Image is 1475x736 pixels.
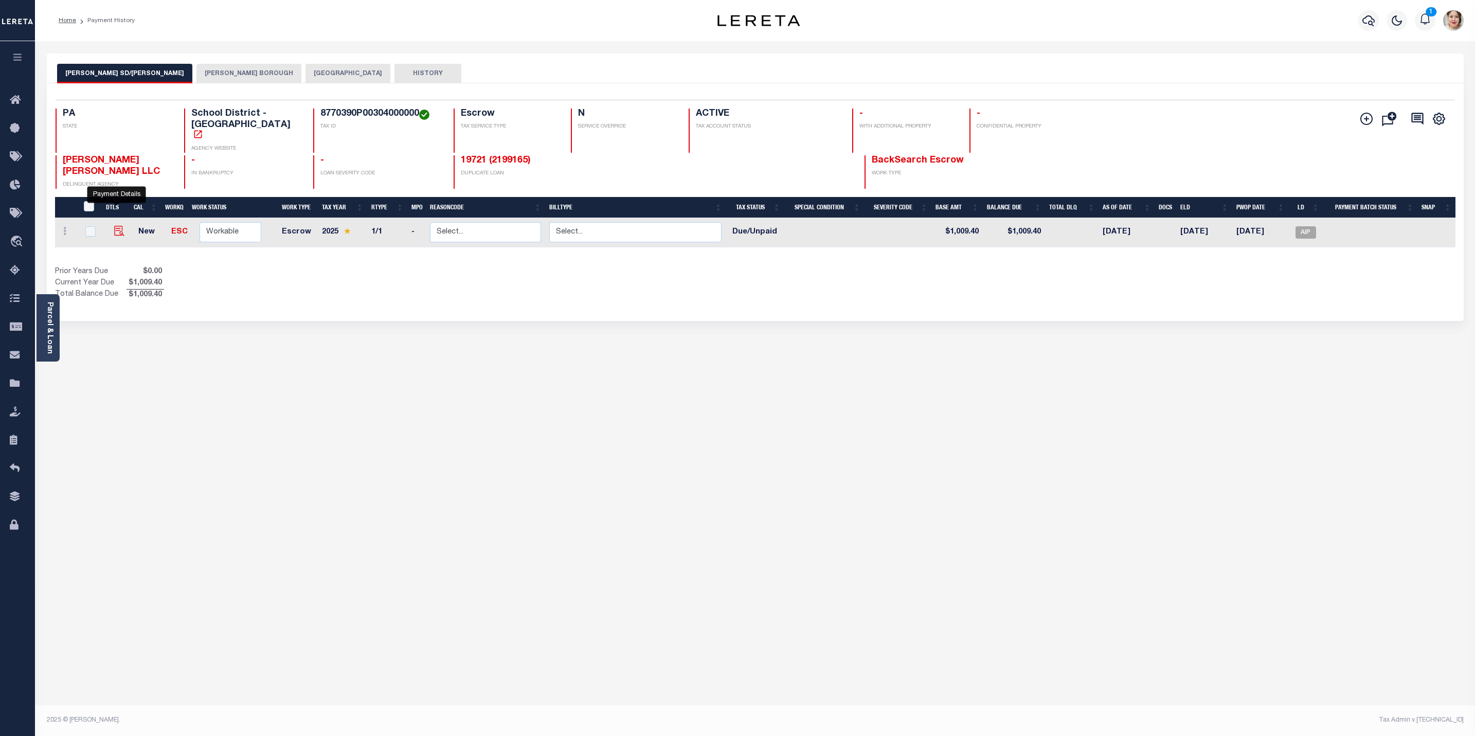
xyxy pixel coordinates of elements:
[191,109,301,142] h4: School District - [GEOGRAPHIC_DATA]
[784,197,864,218] th: Special Condition: activate to sort column ascending
[318,197,368,218] th: Tax Year: activate to sort column ascending
[394,64,461,83] button: HISTORY
[864,197,931,218] th: Severity Code: activate to sort column ascending
[55,197,78,218] th: &nbsp;&nbsp;&nbsp;&nbsp;&nbsp;&nbsp;&nbsp;&nbsp;&nbsp;&nbsp;
[278,197,318,218] th: Work Type
[426,197,545,218] th: ReasonCode: activate to sort column ascending
[87,187,146,203] div: Payment Details
[1426,7,1436,16] span: 1
[859,123,957,131] p: WITH ADDITIONAL PROPERTY
[1176,218,1232,247] td: [DATE]
[1415,10,1435,31] button: 1
[63,109,172,120] h4: PA
[1155,197,1176,218] th: Docs
[1099,197,1155,218] th: As of Date: activate to sort column ascending
[320,156,324,165] span: -
[872,156,964,165] span: BackSearch Escrow
[10,236,26,249] i: travel_explore
[461,123,559,131] p: TAX SERVICE TYPE
[1323,197,1417,218] th: Payment Batch Status: activate to sort column ascending
[1045,197,1099,218] th: Total DLQ: activate to sort column ascending
[367,197,407,218] th: RType: activate to sort column ascending
[859,109,863,118] span: -
[977,109,980,118] span: -
[1296,229,1316,236] a: AIP
[717,15,800,26] img: logo-dark.svg
[191,145,301,153] p: AGENCY WEBSITE
[55,289,127,300] td: Total Balance Due
[1232,218,1288,247] td: [DATE]
[320,109,441,120] h4: 8770390P00304000000
[63,181,172,189] p: DELINQUENT AGENCY
[872,170,981,177] p: WORK TYPE
[305,64,390,83] button: [GEOGRAPHIC_DATA]
[278,218,318,247] td: Escrow
[1417,197,1455,218] th: SNAP: activate to sort column ascending
[1232,197,1288,218] th: PWOP Date: activate to sort column ascending
[55,266,127,278] td: Prior Years Due
[130,197,161,218] th: CAL: activate to sort column ascending
[344,228,351,235] img: Star.svg
[578,109,676,120] h4: N
[977,123,1086,131] p: CONFIDENTIAL PROPERTY
[63,156,160,176] span: [PERSON_NAME] [PERSON_NAME] LLC
[46,302,53,354] a: Parcel & Loan
[196,64,301,83] button: [PERSON_NAME] BOROUGH
[726,218,784,247] td: Due/Unpaid
[57,64,192,83] button: [PERSON_NAME] SD/[PERSON_NAME]
[78,197,102,218] th: &nbsp;
[1176,197,1232,218] th: ELD: activate to sort column ascending
[931,218,983,247] td: $1,009.40
[318,218,368,247] td: 2025
[127,278,164,289] span: $1,009.40
[983,218,1046,247] td: $1,009.40
[726,197,784,218] th: Tax Status: activate to sort column ascending
[188,197,269,218] th: Work Status
[127,266,164,278] span: $0.00
[191,170,301,177] p: IN BANKRUPTCY
[696,109,840,120] h4: ACTIVE
[161,197,188,218] th: WorkQ
[367,218,407,247] td: 1/1
[407,197,426,218] th: MPO
[59,17,76,24] a: Home
[171,228,188,236] a: ESC
[545,197,726,218] th: BillType: activate to sort column ascending
[127,290,164,301] span: $1,009.40
[1296,226,1316,239] span: AIP
[102,197,130,218] th: DTLS
[461,109,559,120] h4: Escrow
[696,123,840,131] p: TAX ACCOUNT STATUS
[983,197,1046,218] th: Balance Due: activate to sort column ascending
[191,156,195,165] span: -
[134,218,167,247] td: New
[1099,218,1155,247] td: [DATE]
[63,123,172,131] p: STATE
[55,278,127,289] td: Current Year Due
[461,170,688,177] p: DUPLICATE LOAN
[76,16,135,25] li: Payment History
[931,197,983,218] th: Base Amt: activate to sort column ascending
[461,156,531,165] a: 19721 (2199165)
[320,170,441,177] p: LOAN SEVERITY CODE
[407,218,426,247] td: -
[578,123,676,131] p: SERVICE OVERRIDE
[1288,197,1323,218] th: LD: activate to sort column ascending
[320,123,441,131] p: TAX ID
